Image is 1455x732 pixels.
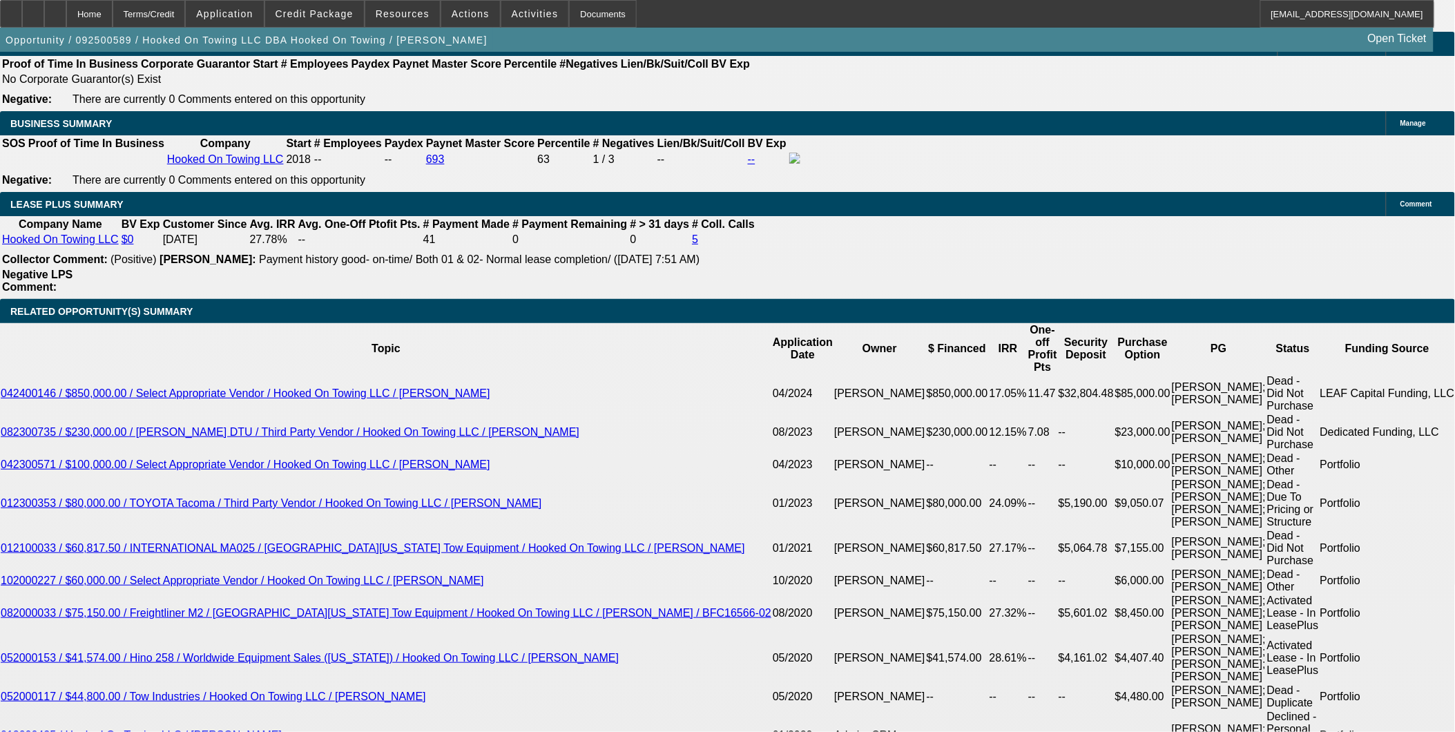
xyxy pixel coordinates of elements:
[6,35,488,46] span: Opportunity / 092500589 / Hooked On Towing LLC DBA Hooked On Towing / [PERSON_NAME]
[834,529,926,568] td: [PERSON_NAME]
[452,8,490,19] span: Actions
[630,218,689,230] b: # > 31 days
[1171,594,1266,633] td: [PERSON_NAME]; [PERSON_NAME]; [PERSON_NAME]
[1058,374,1115,413] td: $32,804.48
[10,306,193,317] span: RELATED OPPORTUNITY(S) SUMMARY
[2,269,73,293] b: Negative LPS Comment:
[657,152,746,167] td: --
[167,153,284,165] a: Hooked On Towing LLC
[160,253,256,265] b: [PERSON_NAME]:
[1,73,756,86] td: No Corporate Guarantor(s) Exist
[1171,478,1266,529] td: [PERSON_NAME]; [PERSON_NAME]; [PERSON_NAME]; [PERSON_NAME]
[772,323,834,374] th: Application Date
[989,568,1028,594] td: --
[989,452,1028,478] td: --
[989,633,1028,684] td: 28.61%
[926,374,989,413] td: $850,000.00
[384,152,424,167] td: --
[1058,452,1115,478] td: --
[1266,594,1320,633] td: Activated Lease - In LeasePlus
[1028,594,1058,633] td: --
[834,633,926,684] td: [PERSON_NAME]
[19,218,102,230] b: Company Name
[163,218,247,230] b: Customer Since
[162,233,248,247] td: [DATE]
[989,478,1028,529] td: 24.09%
[1058,413,1115,452] td: --
[772,568,834,594] td: 10/2020
[10,118,112,129] span: BUSINESS SUMMARY
[593,153,655,166] div: 1 / 3
[393,58,501,70] b: Paynet Master Score
[276,8,354,19] span: Credit Package
[772,529,834,568] td: 01/2021
[1400,200,1432,208] span: Comment
[1028,323,1058,374] th: One-off Profit Pts
[989,684,1028,710] td: --
[287,137,311,149] b: Start
[1115,529,1171,568] td: $7,155.00
[1028,684,1058,710] td: --
[772,684,834,710] td: 05/2020
[1,497,542,509] a: 012300353 / $80,000.00 / TOYOTA Tacoma / Third Party Vendor / Hooked On Towing LLC / [PERSON_NAME]
[629,233,690,247] td: 0
[298,218,421,230] b: Avg. One-Off Ptofit Pts.
[989,594,1028,633] td: 27.32%
[1028,374,1058,413] td: 11.47
[657,137,745,149] b: Lien/Bk/Suit/Coll
[1028,568,1058,594] td: --
[1058,684,1115,710] td: --
[1028,452,1058,478] td: --
[2,93,52,105] b: Negative:
[73,174,365,186] span: There are currently 0 Comments entered on this opportunity
[926,478,989,529] td: $80,000.00
[1,542,745,554] a: 012100033 / $60,817.50 / INTERNATIONAL MA025 / [GEOGRAPHIC_DATA][US_STATE] Tow Equipment / Hooked...
[1,459,490,470] a: 042300571 / $100,000.00 / Select Appropriate Vendor / Hooked On Towing LLC / [PERSON_NAME]
[200,137,251,149] b: Company
[926,568,989,594] td: --
[1171,413,1266,452] td: [PERSON_NAME]; [PERSON_NAME]
[351,58,390,70] b: Paydex
[423,233,510,247] td: 41
[385,137,423,149] b: Paydex
[1058,529,1115,568] td: $5,064.78
[298,233,421,247] td: --
[28,137,165,151] th: Proof of Time In Business
[1,691,426,702] a: 052000117 / $44,800.00 / Tow Industries / Hooked On Towing LLC / [PERSON_NAME]
[1,387,490,399] a: 042400146 / $850,000.00 / Select Appropriate Vendor / Hooked On Towing LLC / [PERSON_NAME]
[926,529,989,568] td: $60,817.50
[426,137,534,149] b: Paynet Master Score
[834,374,926,413] td: [PERSON_NAME]
[196,8,253,19] span: Application
[314,137,382,149] b: # Employees
[1058,633,1115,684] td: $4,161.02
[926,594,989,633] td: $75,150.00
[834,323,926,374] th: Owner
[504,58,557,70] b: Percentile
[989,413,1028,452] td: 12.15%
[692,218,755,230] b: # Coll. Calls
[1266,374,1320,413] td: Dead - Did Not Purchase
[2,233,119,245] a: Hooked On Towing LLC
[1,426,579,438] a: 082300735 / $230,000.00 / [PERSON_NAME] DTU / Third Party Vendor / Hooked On Towing LLC / [PERSON...
[441,1,500,27] button: Actions
[1171,684,1266,710] td: [PERSON_NAME]; [PERSON_NAME]
[1115,633,1171,684] td: $4,407.40
[772,413,834,452] td: 08/2023
[692,233,698,245] a: 5
[772,478,834,529] td: 01/2023
[1115,568,1171,594] td: $6,000.00
[1362,27,1432,50] a: Open Ticket
[621,58,709,70] b: Lien/Bk/Suit/Coll
[1266,452,1320,478] td: Dead - Other
[1400,119,1426,127] span: Manage
[989,323,1028,374] th: IRR
[249,233,296,247] td: 27.78%
[426,153,445,165] a: 693
[1115,323,1171,374] th: Purchase Option
[926,452,989,478] td: --
[1171,374,1266,413] td: [PERSON_NAME]; [PERSON_NAME]
[73,93,365,105] span: There are currently 0 Comments entered on this opportunity
[593,137,655,149] b: # Negatives
[1171,568,1266,594] td: [PERSON_NAME]; [PERSON_NAME]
